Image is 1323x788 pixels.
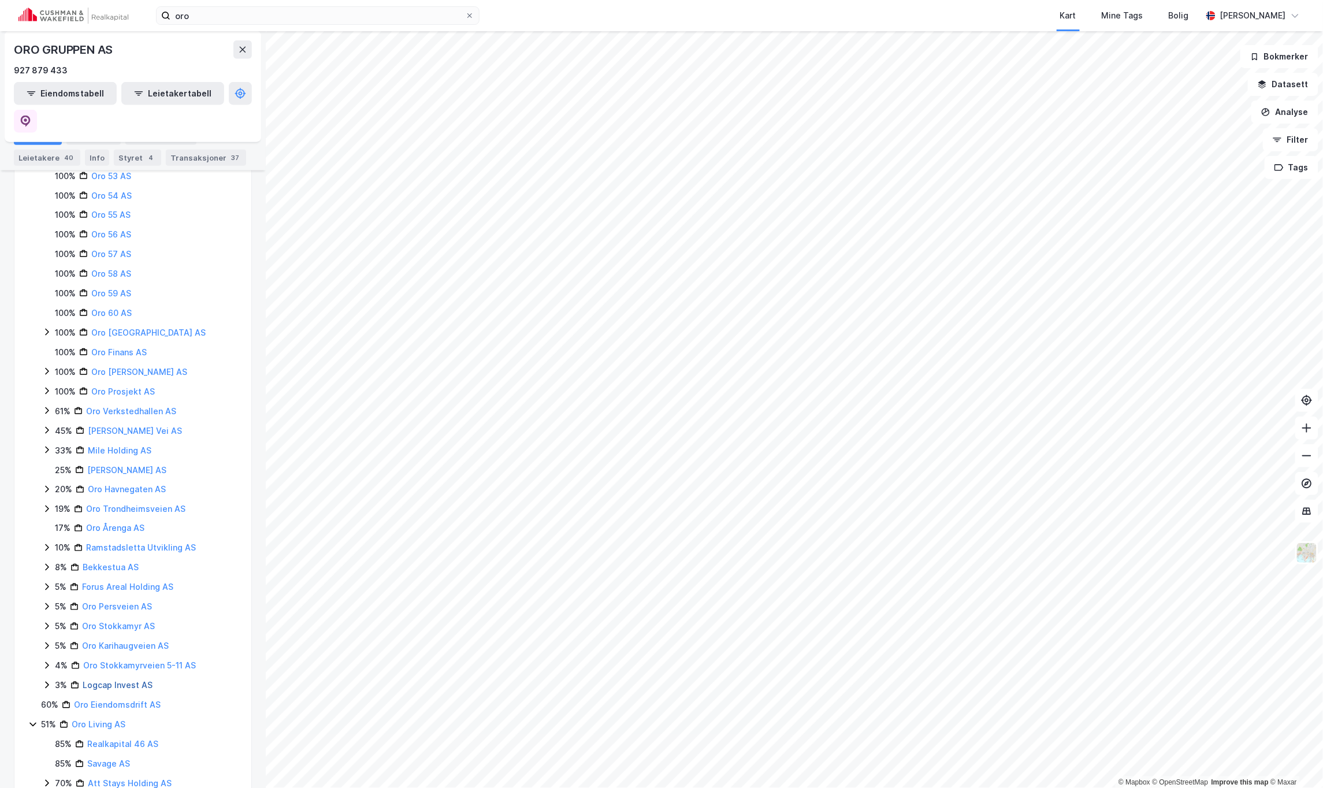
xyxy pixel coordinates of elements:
div: 3% [55,679,67,693]
a: Oro Havnegaten AS [88,485,166,495]
div: [PERSON_NAME] [1220,9,1286,23]
div: Leietakere [14,149,80,165]
button: Leietakertabell [121,82,224,105]
div: 61% [55,404,70,418]
div: 5% [55,620,66,634]
a: Oro Persveien AS [82,602,152,612]
a: [PERSON_NAME] Vei AS [88,426,182,436]
a: Oro Living AS [72,720,125,730]
a: Improve this map [1211,778,1269,786]
div: 4% [55,659,68,673]
a: [PERSON_NAME] AS [87,465,166,475]
div: 5% [55,640,66,653]
a: Oro [GEOGRAPHIC_DATA] AS [91,328,206,337]
a: Mapbox [1118,778,1150,786]
button: Eiendomstabell [14,82,117,105]
a: Oro Karihaugveien AS [82,641,169,651]
div: 85% [55,738,72,752]
a: Oro 59 AS [91,288,131,298]
a: Oro 55 AS [91,210,131,220]
div: 8% [55,561,67,575]
div: 17% [55,522,70,536]
div: 40 [62,151,76,163]
a: Logcap Invest AS [83,681,153,690]
div: 100% [55,326,76,340]
div: 33% [55,444,72,458]
div: 45% [55,424,72,438]
a: Oro 58 AS [91,269,131,278]
button: Tags [1265,156,1318,179]
a: Oro Stokkamyrveien 5-11 AS [83,661,196,671]
div: 60% [41,698,58,712]
button: Bokmerker [1240,45,1318,68]
div: Info [85,149,109,165]
img: cushman-wakefield-realkapital-logo.202ea83816669bd177139c58696a8fa1.svg [18,8,128,24]
div: 100% [55,228,76,241]
div: ORO GRUPPEN AS [14,40,115,59]
a: Oro Stokkamyr AS [82,622,155,631]
div: Transaksjoner [166,149,246,165]
img: Z [1296,542,1318,564]
a: Bekkestua AS [83,563,139,573]
a: Oro Eiendomsdrift AS [74,700,161,710]
button: Filter [1263,128,1318,151]
div: Mine Tags [1102,9,1143,23]
div: Kontrollprogram for chat [1265,733,1323,788]
a: Oro 54 AS [91,191,132,200]
div: 100% [55,189,76,203]
div: 100% [55,287,76,300]
a: Oro Verkstedhallen AS [86,406,176,416]
div: 100% [55,267,76,281]
div: 100% [55,365,76,379]
div: 51% [41,718,56,732]
div: 37 [229,151,241,163]
a: Ramstadsletta Utvikling AS [86,543,196,553]
a: Savage AS [87,759,130,769]
a: Mile Holding AS [88,445,151,455]
a: Oro 56 AS [91,229,131,239]
div: 4 [145,151,157,163]
button: Analyse [1251,101,1318,124]
div: 20% [55,483,72,497]
a: Oro Trondheimsveien AS [86,504,185,514]
div: 19% [55,503,70,516]
div: 85% [55,757,72,771]
div: 927 879 433 [14,64,68,77]
a: Oro 60 AS [91,308,132,318]
div: 5% [55,581,66,594]
a: Realkapital 46 AS [87,739,158,749]
a: Forus Areal Holding AS [82,582,173,592]
div: Styret [114,149,161,165]
a: Oro 53 AS [91,171,131,181]
div: 5% [55,600,66,614]
a: Oro [PERSON_NAME] AS [91,367,187,377]
a: Oro Prosjekt AS [91,386,155,396]
div: 100% [55,385,76,399]
div: 25% [55,463,72,477]
div: 100% [55,345,76,359]
iframe: Chat Widget [1265,733,1323,788]
a: Oro Årenga AS [86,523,144,533]
a: Oro 57 AS [91,249,131,259]
div: 100% [55,306,76,320]
div: 100% [55,247,76,261]
a: Oro Finans AS [91,347,147,357]
a: OpenStreetMap [1153,778,1209,786]
div: Kart [1060,9,1076,23]
div: 10% [55,541,70,555]
div: Bolig [1169,9,1189,23]
input: Søk på adresse, matrikkel, gårdeiere, leietakere eller personer [170,7,465,24]
div: 100% [55,208,76,222]
button: Datasett [1248,73,1318,96]
div: 100% [55,169,76,183]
